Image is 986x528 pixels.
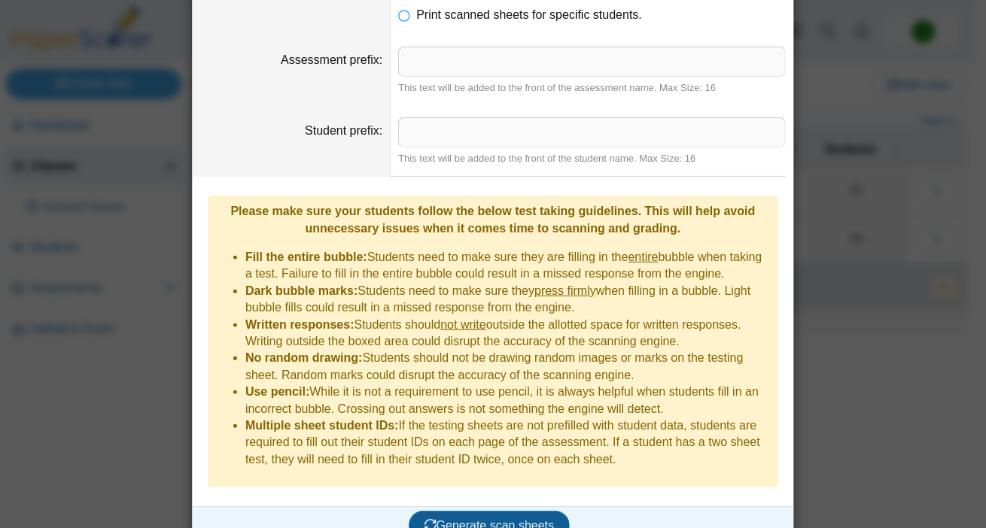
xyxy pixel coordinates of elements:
b: Use pencil: [245,385,309,398]
li: Students need to make sure they are filling in the bubble when taking a test. Failure to fill in ... [245,249,771,283]
div: This text will be added to the front of the assessment name. Max Size: 16 [398,81,786,95]
b: Multiple sheet student IDs: [245,419,399,432]
b: No random drawing: [245,351,363,364]
li: While it is not a requirement to use pencil, it is always helpful when students fill in an incorr... [245,384,771,417]
u: entire [628,250,659,263]
b: Written responses: [245,318,355,331]
div: This text will be added to the front of the student name. Max Size: 16 [398,152,786,165]
li: If the testing sheets are not prefilled with student data, students are required to fill out thei... [245,417,771,468]
b: Please make sure your students follow the below test taking guidelines. This will help avoid unne... [230,205,755,234]
b: Fill the entire bubble: [245,250,367,263]
u: not write [440,318,485,331]
label: Student prefix [305,124,382,137]
span: Print scanned sheets for specific students. [416,8,642,21]
li: Students should not be drawing random images or marks on the testing sheet. Random marks could di... [245,350,771,384]
u: press firmly [534,284,596,297]
li: Students need to make sure they when filling in a bubble. Light bubble fills could result in a mi... [245,283,771,317]
label: Assessment prefix [281,53,382,66]
b: Dark bubble marks: [245,284,358,297]
li: Students should outside the allotted space for written responses. Writing outside the boxed area ... [245,317,771,350]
